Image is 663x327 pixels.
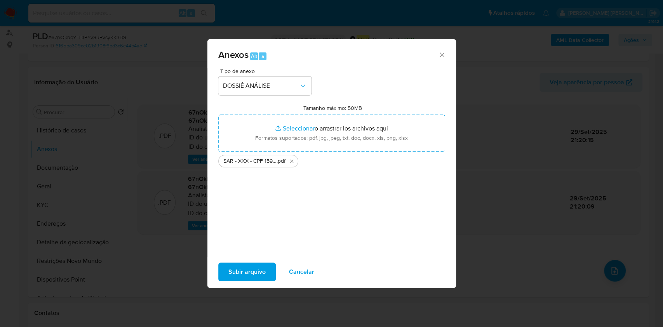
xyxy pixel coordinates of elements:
button: Cancelar [279,263,324,281]
span: Cancelar [289,263,314,280]
span: .pdf [277,157,285,165]
span: SAR - XXX - CPF 15975454654 - CARINE DE [PERSON_NAME] DOS [PERSON_NAME] [223,157,277,165]
span: a [261,52,264,60]
ul: Archivos seleccionados [218,152,445,167]
button: DOSSIÊ ANÁLISE [218,77,311,95]
button: Eliminar SAR - XXX - CPF 15975454654 - CARINE DE JESUS DOS SANTOS.pdf [287,157,296,166]
button: Cerrar [438,51,445,58]
span: Alt [251,52,257,60]
span: DOSSIÊ ANÁLISE [223,82,299,90]
span: Tipo de anexo [220,68,313,74]
button: Subir arquivo [218,263,276,281]
span: Subir arquivo [228,263,266,280]
label: Tamanho máximo: 50MB [303,104,362,111]
span: Anexos [218,48,249,61]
